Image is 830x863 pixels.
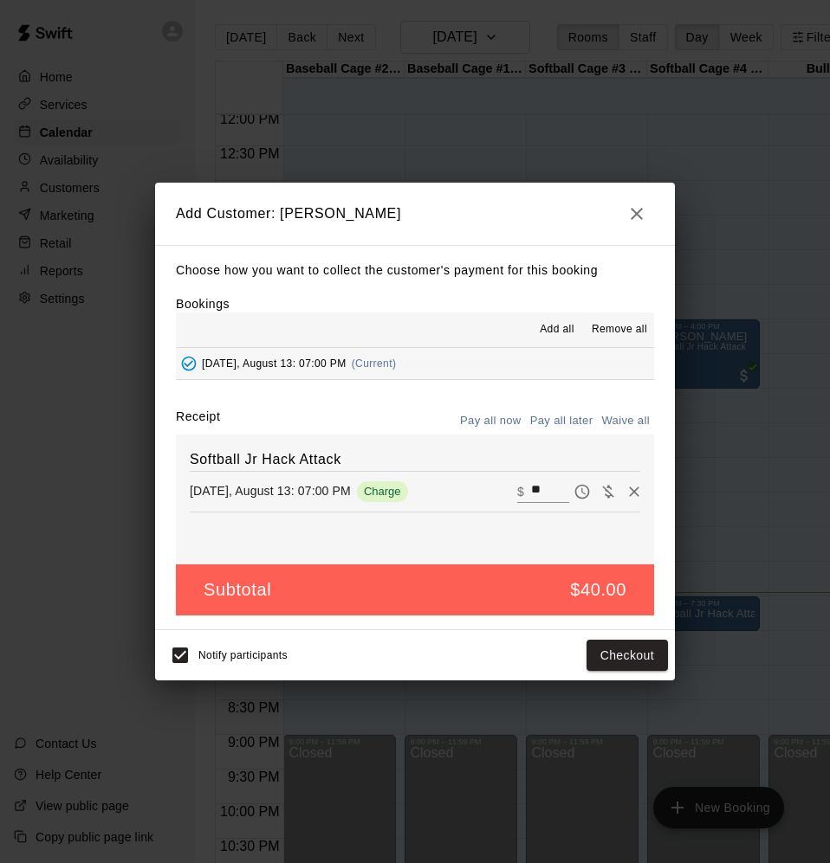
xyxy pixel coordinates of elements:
[176,297,230,311] label: Bookings
[569,483,595,498] span: Pay later
[176,351,202,377] button: Added - Collect Payment
[570,578,626,602] h5: $40.00
[202,357,347,370] span: [DATE], August 13: 07:00 PM
[587,640,668,672] button: Checkout
[529,316,585,344] button: Add all
[198,649,288,661] span: Notify participants
[621,479,647,505] button: Remove
[352,357,397,370] span: (Current)
[190,482,351,499] p: [DATE], August 13: 07:00 PM
[176,348,654,380] button: Added - Collect Payment[DATE], August 13: 07:00 PM(Current)
[540,321,574,338] span: Add all
[204,578,271,602] h5: Subtotal
[526,408,598,435] button: Pay all later
[176,260,654,281] p: Choose how you want to collect the customer's payment for this booking
[592,321,647,338] span: Remove all
[517,483,524,500] p: $
[190,448,640,471] h6: Softball Jr Hack Attack
[155,183,675,245] h2: Add Customer: [PERSON_NAME]
[597,408,654,435] button: Waive all
[357,485,408,498] span: Charge
[176,408,220,435] label: Receipt
[585,316,654,344] button: Remove all
[456,408,526,435] button: Pay all now
[595,483,621,498] span: Waive payment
